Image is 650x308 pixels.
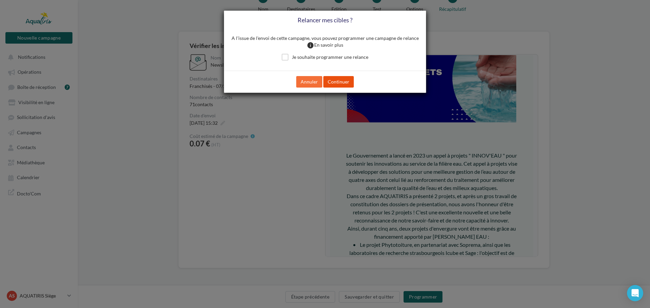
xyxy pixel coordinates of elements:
div: Open Intercom Messenger [627,285,643,301]
p: Ainsi, durant cinq ans, deux projets d'envergure vont être menés grâce au financement apporté par... [19,169,192,218]
button: Continuer [323,76,354,88]
div: A l'issue de l'envoi de cette campagne, vous pouvez programmer une campagne de relance [229,30,421,54]
label: Je souhaite programmer une relance [282,54,368,61]
button: Annuler [296,76,322,88]
i: info [307,42,314,49]
p: Le Gouvernement a lancé en 2023 un appel à projets " INNOV'EAU " pour soutenir les innovations au... [19,96,192,169]
p: Relancer mes cibles ? [229,16,421,30]
a: infoEn savoir plus [307,42,343,48]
